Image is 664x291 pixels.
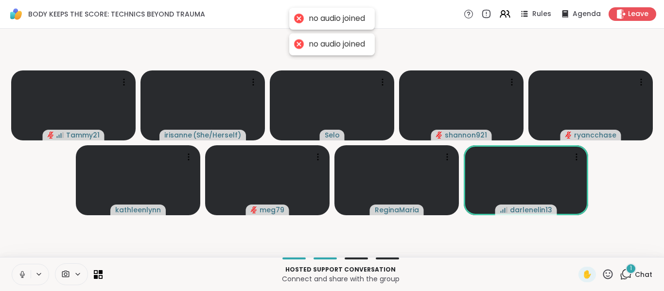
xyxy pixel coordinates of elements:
[573,9,601,19] span: Agenda
[375,205,419,215] span: ReginaMaria
[66,130,100,140] span: Tammy21
[510,205,552,215] span: darlenelin13
[325,130,340,140] span: Selo
[532,9,551,19] span: Rules
[628,9,648,19] span: Leave
[193,130,241,140] span: ( She/Herself )
[108,274,573,284] p: Connect and share with the group
[309,39,365,50] div: no audio joined
[260,205,284,215] span: meg79
[8,6,24,22] img: ShareWell Logomark
[164,130,192,140] span: irisanne
[108,265,573,274] p: Hosted support conversation
[436,132,443,138] span: audio-muted
[582,269,592,280] span: ✋
[48,132,54,138] span: audio-muted
[630,264,632,273] span: 1
[565,132,572,138] span: audio-muted
[635,270,652,279] span: Chat
[574,130,616,140] span: ryancchase
[28,9,205,19] span: BODY KEEPS THE SCORE: TECHNICS BEYOND TRAUMA
[309,14,365,24] div: no audio joined
[115,205,161,215] span: kathleenlynn
[251,206,258,213] span: audio-muted
[445,130,487,140] span: shannon921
